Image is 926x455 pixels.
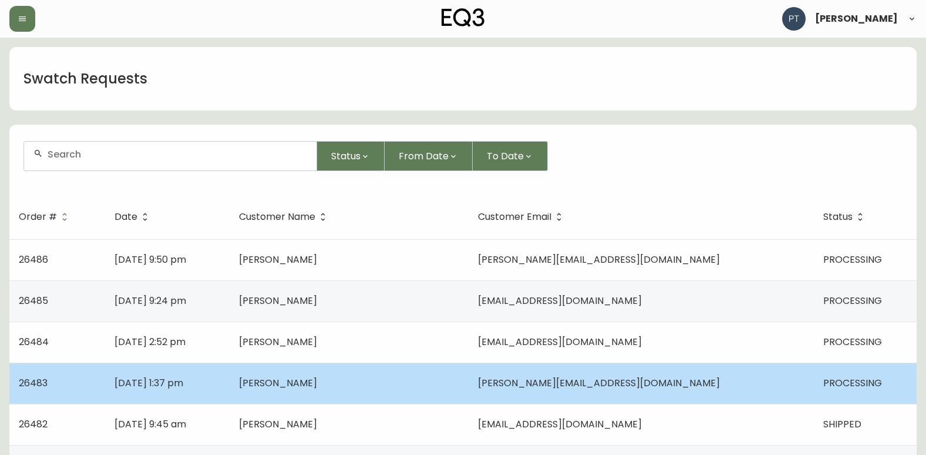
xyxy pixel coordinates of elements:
span: [DATE] 9:45 am [115,417,186,431]
span: Status [823,212,868,222]
img: logo [442,8,485,27]
span: Date [115,212,153,222]
span: SHIPPED [823,417,861,431]
span: Customer Name [239,213,315,220]
h1: Swatch Requests [23,69,147,89]
span: [DATE] 1:37 pm [115,376,183,390]
span: [PERSON_NAME] [239,335,317,349]
span: From Date [399,149,449,163]
img: 986dcd8e1aab7847125929f325458823 [782,7,806,31]
span: [PERSON_NAME] [239,376,317,390]
span: [PERSON_NAME] [239,417,317,431]
span: [PERSON_NAME][EMAIL_ADDRESS][DOMAIN_NAME] [478,376,720,390]
span: [PERSON_NAME] [815,14,898,24]
button: From Date [385,141,473,171]
span: [PERSON_NAME][EMAIL_ADDRESS][DOMAIN_NAME] [478,253,720,266]
span: 26485 [19,294,48,307]
span: PROCESSING [823,253,882,266]
span: [PERSON_NAME] [239,294,317,307]
span: [EMAIL_ADDRESS][DOMAIN_NAME] [478,417,642,431]
span: [DATE] 9:50 pm [115,253,186,266]
span: [DATE] 2:52 pm [115,335,186,349]
span: [PERSON_NAME] [239,253,317,266]
span: PROCESSING [823,335,882,349]
span: Customer Email [478,213,551,220]
span: Status [823,213,853,220]
span: Date [115,213,137,220]
input: Search [48,149,307,160]
span: To Date [487,149,524,163]
span: [EMAIL_ADDRESS][DOMAIN_NAME] [478,294,642,307]
span: Status [331,149,361,163]
span: Customer Email [478,212,567,222]
span: 26483 [19,376,48,390]
span: [DATE] 9:24 pm [115,294,186,307]
span: 26484 [19,335,49,349]
span: 26482 [19,417,48,431]
span: Order # [19,213,57,220]
span: Order # [19,212,72,222]
span: PROCESSING [823,294,882,307]
button: Status [317,141,385,171]
span: Customer Name [239,212,331,222]
button: To Date [473,141,548,171]
span: [EMAIL_ADDRESS][DOMAIN_NAME] [478,335,642,349]
span: 26486 [19,253,48,266]
span: PROCESSING [823,376,882,390]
